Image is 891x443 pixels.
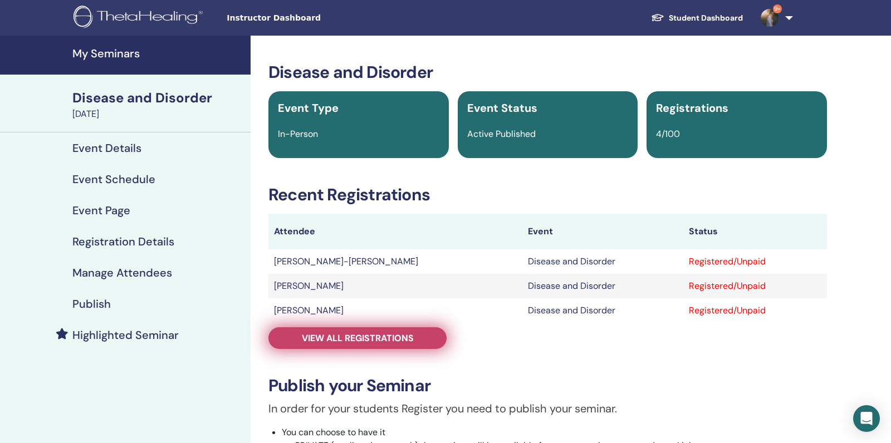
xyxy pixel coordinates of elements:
td: Disease and Disorder [522,298,683,323]
td: Disease and Disorder [522,249,683,274]
h4: My Seminars [72,47,244,60]
h3: Publish your Seminar [268,376,827,396]
td: [PERSON_NAME]-[PERSON_NAME] [268,249,522,274]
span: Active Published [467,128,536,140]
span: Event Type [278,101,339,115]
h3: Recent Registrations [268,185,827,205]
h4: Event Details [72,141,141,155]
div: [DATE] [72,107,244,121]
th: Attendee [268,214,522,249]
a: Disease and Disorder[DATE] [66,88,251,121]
th: Event [522,214,683,249]
div: Disease and Disorder [72,88,244,107]
h4: Event Page [72,204,130,217]
h4: Event Schedule [72,173,155,186]
img: default.jpg [761,9,779,27]
a: Student Dashboard [642,8,752,28]
span: Registrations [656,101,728,115]
span: Event Status [467,101,537,115]
h4: Manage Attendees [72,266,172,279]
th: Status [683,214,827,249]
img: logo.png [74,6,207,31]
div: Registered/Unpaid [689,255,821,268]
span: Instructor Dashboard [227,12,394,24]
span: 4/100 [656,128,680,140]
h4: Publish [72,297,111,311]
img: graduation-cap-white.svg [651,13,664,22]
div: Registered/Unpaid [689,304,821,317]
h4: Highlighted Seminar [72,328,179,342]
span: View all registrations [302,332,414,344]
span: In-Person [278,128,318,140]
div: Open Intercom Messenger [853,405,880,432]
p: In order for your students Register you need to publish your seminar. [268,400,827,417]
div: Registered/Unpaid [689,279,821,293]
td: [PERSON_NAME] [268,298,522,323]
h4: Registration Details [72,235,174,248]
a: View all registrations [268,327,447,349]
span: 9+ [773,4,782,13]
td: [PERSON_NAME] [268,274,522,298]
td: Disease and Disorder [522,274,683,298]
h3: Disease and Disorder [268,62,827,82]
